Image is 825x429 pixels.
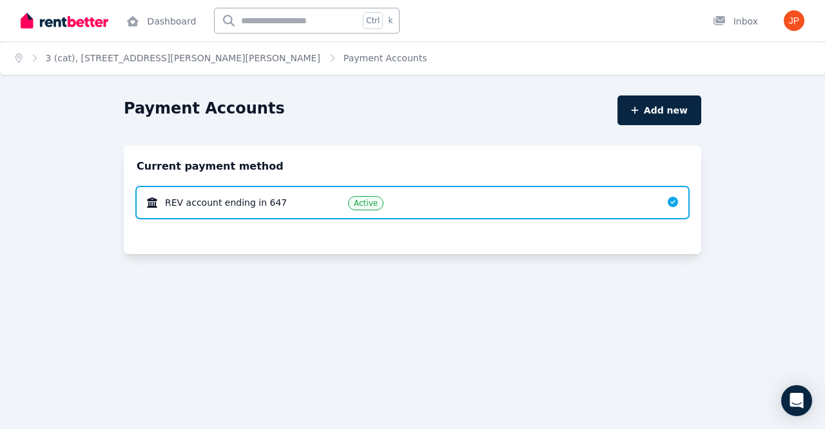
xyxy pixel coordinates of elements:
span: Active [354,198,378,208]
div: Open Intercom Messenger [781,385,812,416]
button: Add new [617,95,701,125]
span: Ctrl [363,12,383,29]
h2: Current payment method [137,159,688,174]
a: 3 (cat), [STREET_ADDRESS][PERSON_NAME][PERSON_NAME] [46,53,320,63]
span: REV account ending in 647 [165,196,287,209]
h1: Payment Accounts [124,98,285,119]
span: Payment Accounts [344,52,427,65]
div: Inbox [713,15,758,28]
span: k [388,15,393,26]
img: RentBetter [21,11,108,30]
img: James PItchforth [784,10,804,31]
